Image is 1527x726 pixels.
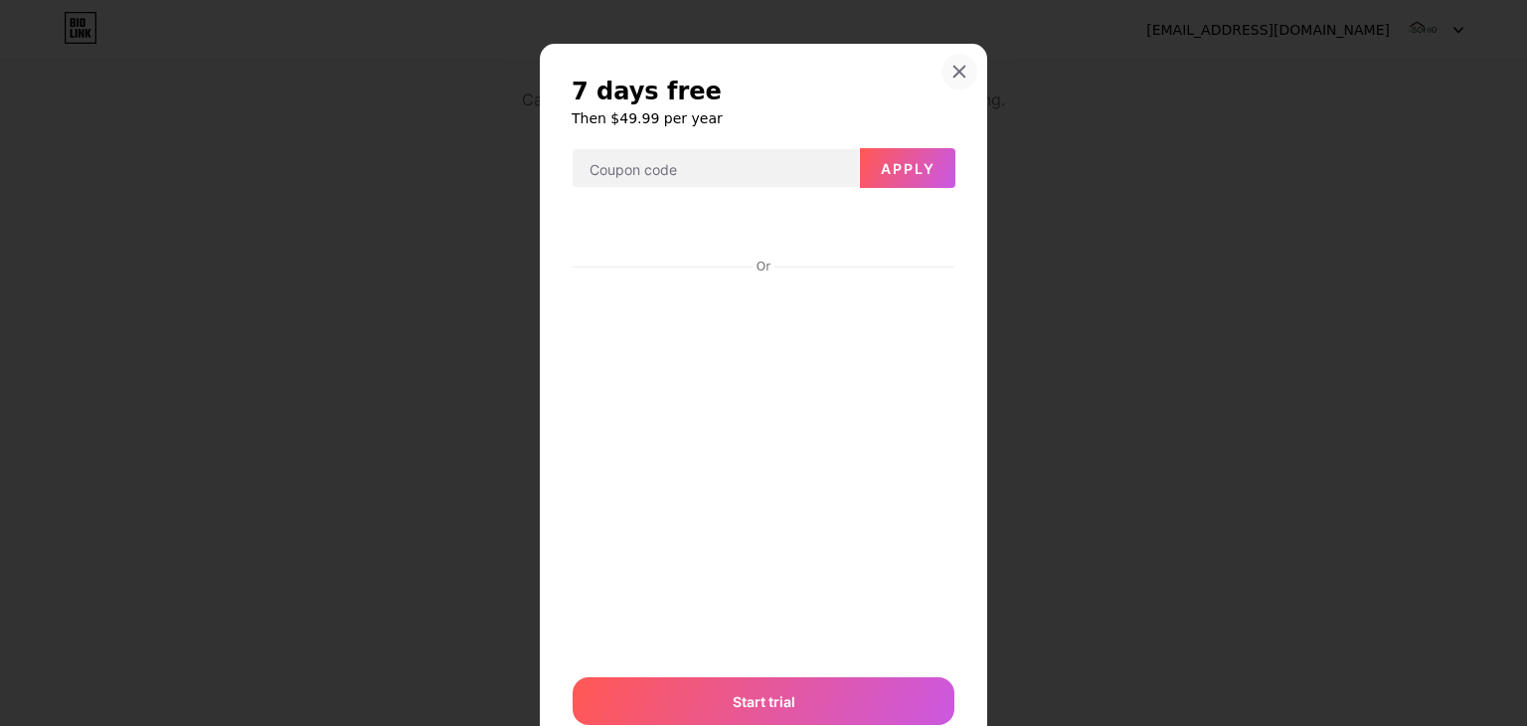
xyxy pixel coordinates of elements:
button: Apply [860,148,955,188]
iframe: Cuadro de entrada de pago seguro [569,276,958,657]
h6: Then $49.99 per year [572,108,955,128]
input: Coupon code [573,149,859,189]
iframe: Cuadro de botón de pago seguro [573,205,954,253]
span: Apply [881,160,935,177]
span: Start trial [733,691,795,712]
span: 7 days free [572,76,722,107]
div: Or [753,259,774,274]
